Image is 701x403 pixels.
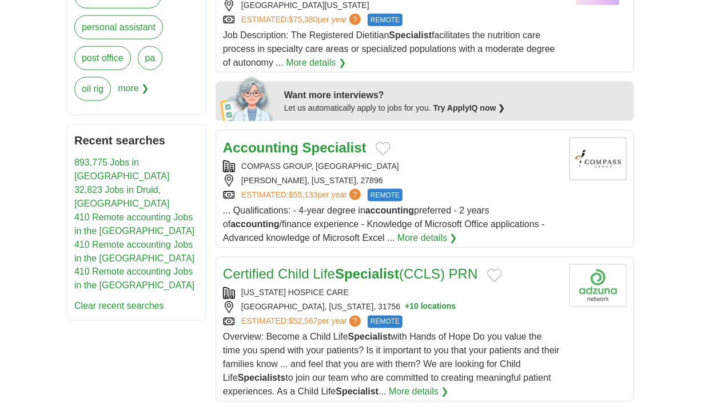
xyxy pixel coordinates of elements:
[74,240,194,263] a: 410 Remote accounting Jobs in the [GEOGRAPHIC_DATA]
[289,15,318,24] span: $75,380
[433,103,505,112] a: Try ApplyIQ now ❯
[223,332,560,397] span: Overview: Become a Child Life with Hands of Hope Do you value the time you spend with your patien...
[241,189,363,201] a: ESTIMATED:$55,133per year?
[405,301,409,313] span: +
[74,15,163,39] a: personal assistant
[74,301,164,311] a: Clear recent searches
[241,316,363,328] a: ESTIMATED:$52,567per year?
[74,46,131,70] a: post office
[223,301,560,313] div: [GEOGRAPHIC_DATA], [US_STATE], 31756
[376,142,391,156] button: Add to favorite jobs
[230,219,279,229] strong: accounting
[138,46,163,70] a: pa
[74,158,170,181] a: 893,775 Jobs in [GEOGRAPHIC_DATA]
[335,267,399,282] strong: Specialist
[389,385,449,399] a: More details ❯
[302,140,367,155] strong: Specialist
[368,14,403,26] span: REMOTE
[284,88,627,102] div: Want more interviews?
[389,30,432,40] strong: Specialist
[223,267,478,282] a: Certified Child LifeSpecialist(CCLS) PRN
[405,301,456,313] button: +10 locations
[336,387,379,397] strong: Specialist
[223,30,555,67] span: Job Description: The Registered Dietitian facilitates the nutrition care process in specialty car...
[74,132,199,149] h2: Recent searches
[289,190,318,199] span: $55,133
[368,316,403,328] span: REMOTE
[220,75,276,121] img: apply-iq-scientist.png
[74,212,194,236] a: 410 Remote accounting Jobs in the [GEOGRAPHIC_DATA]
[368,189,403,201] span: REMOTE
[223,205,545,243] span: ... Qualifications: - 4-year degree in preferred - 2 years of /finance experience - Knowledge of ...
[118,77,149,108] span: more ❯
[349,14,361,25] span: ?
[365,205,414,215] strong: accounting
[349,189,361,200] span: ?
[348,332,391,342] strong: Specialist
[241,162,399,171] a: COMPASS GROUP, [GEOGRAPHIC_DATA]
[487,269,502,283] button: Add to favorite jobs
[241,288,349,297] a: [US_STATE] HOSPICE CARE
[238,373,286,383] strong: Specialists
[74,185,170,208] a: 32,823 Jobs in Druid, [GEOGRAPHIC_DATA]
[74,267,194,291] a: 410 Remote accounting Jobs in the [GEOGRAPHIC_DATA]
[241,14,363,26] a: ESTIMATED:$75,380per year?
[223,140,298,155] strong: Accounting
[289,317,318,326] span: $52,567
[223,175,560,187] div: [PERSON_NAME], [US_STATE], 27896
[569,138,627,180] img: Compass Group, North America logo
[286,56,346,70] a: More details ❯
[397,231,457,245] a: More details ❯
[74,77,111,101] a: oil rig
[349,316,361,327] span: ?
[569,264,627,307] img: Georgia Hospice Care logo
[284,102,627,114] div: Let us automatically apply to jobs for you.
[223,140,367,155] a: Accounting Specialist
